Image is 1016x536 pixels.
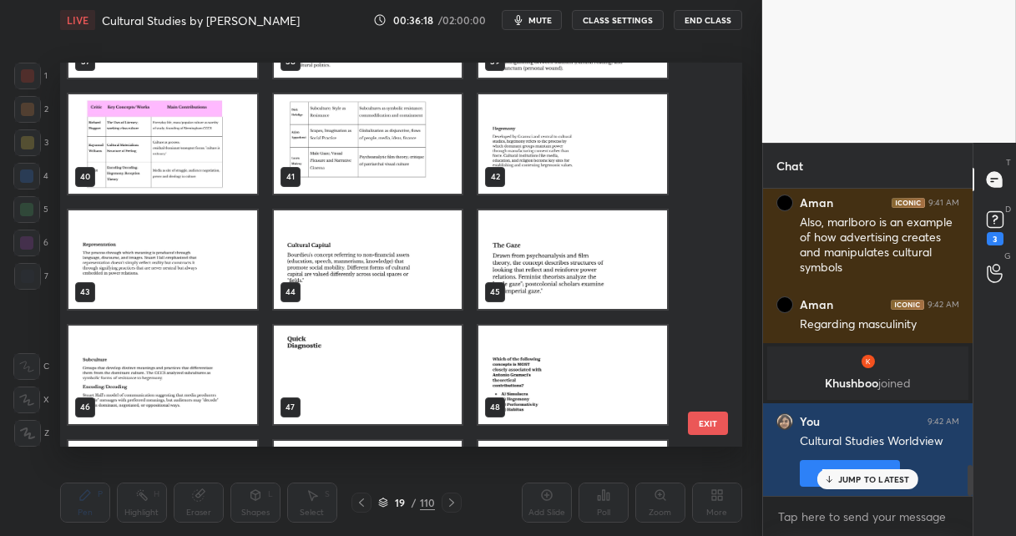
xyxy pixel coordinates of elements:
[859,353,876,370] img: 4bff77ece32144719e2f893fb2ddb698.32324285_3
[928,300,959,310] div: 9:42 AM
[14,420,49,447] div: Z
[13,196,48,223] div: 5
[13,353,49,380] div: C
[776,296,793,313] img: 3
[68,210,257,309] img: 1759808311OILD9A.pdf
[928,198,959,208] div: 9:41 AM
[60,10,95,30] div: LIVE
[892,198,925,208] img: iconic-dark.1390631f.png
[13,163,48,190] div: 4
[14,63,48,89] div: 1
[68,326,257,424] img: 1759808311OILD9A.pdf
[502,10,562,30] button: mute
[572,10,664,30] button: CLASS SETTINGS
[478,95,667,194] img: 1759808311OILD9A.pdf
[420,495,435,510] div: 110
[1006,156,1011,169] p: T
[14,129,48,156] div: 3
[478,326,667,424] img: 1759808311OILD9A.pdf
[763,144,816,188] p: Chat
[274,95,463,194] img: 1759808311OILD9A.pdf
[60,63,713,447] div: grid
[800,460,900,487] button: Pin message
[14,96,48,123] div: 2
[13,387,49,413] div: X
[800,414,820,429] h6: You
[13,230,48,256] div: 6
[800,316,959,333] div: Regarding masculinity
[1005,203,1011,215] p: D
[688,412,728,435] button: EXIT
[102,13,300,28] h4: Cultural Studies by [PERSON_NAME]
[878,375,911,391] span: joined
[987,232,1003,245] div: 3
[800,215,959,276] div: Also, marlboro is an example of how advertising creates and manipulates cultural symbols
[478,210,667,309] img: 1759808311OILD9A.pdf
[838,474,910,484] p: JUMP TO LATEST
[800,195,833,210] h6: Aman
[776,413,793,430] img: a7ac6fe6eda44e07ab3709a94de7a6bd.jpg
[14,263,48,290] div: 7
[928,417,959,427] div: 9:42 AM
[800,297,833,312] h6: Aman
[777,377,958,390] p: Khushboo
[412,498,417,508] div: /
[274,326,463,424] img: 1759808311OILD9A.pdf
[528,14,552,26] span: mute
[763,189,973,496] div: grid
[891,300,924,310] img: iconic-dark.1390631f.png
[68,95,257,194] img: 1759808311OILD9A.pdf
[776,195,793,211] img: 3
[1004,250,1011,262] p: G
[800,433,959,450] div: Cultural Studies Worldview
[274,210,463,309] img: 1759808311OILD9A.pdf
[392,498,408,508] div: 19
[674,10,742,30] button: End Class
